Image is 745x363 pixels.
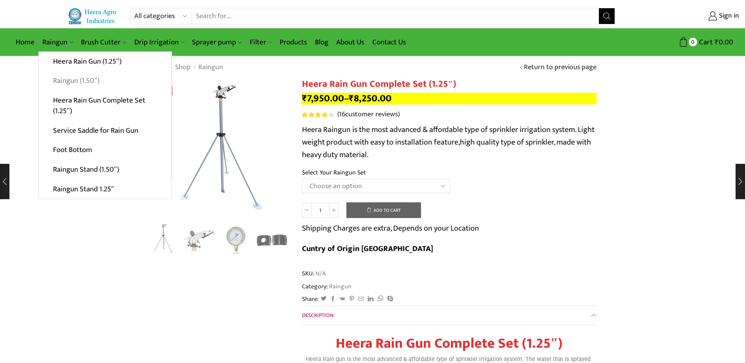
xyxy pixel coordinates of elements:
[256,224,288,257] img: Raingun Service Saddle
[717,11,739,21] span: Sign in
[302,112,335,117] span: 16
[77,33,130,51] a: Brush Cutter
[346,202,421,218] button: Add to cart
[302,93,597,104] p: –
[220,224,252,257] img: Raingun Pressure Meter
[697,37,713,48] span: Cart
[368,33,410,51] a: Contact Us
[183,224,216,257] a: Heera Rain Gun 1.25″
[311,203,329,218] input: Product quantity
[188,33,245,51] a: Sprayer pump
[311,33,332,51] a: Blog
[302,90,307,106] span: ₹
[302,79,597,90] h1: Heera Rain Gun Complete Set (1.25″)
[302,295,319,304] span: Share:
[39,121,171,140] a: Service Saddle for Rain Gun
[302,112,334,117] div: Rated 4.38 out of 5
[623,35,733,49] a: 0 Cart ₹0.00
[336,332,563,355] strong: Heera Rain Gun Complete Set (1.25″)
[302,311,333,320] span: Description
[147,223,179,255] img: Heera Rain Gun Complete Set
[130,33,188,51] a: Drip Irrigation
[328,281,351,291] a: Raingun
[337,110,400,120] a: (16customer reviews)
[39,52,171,71] a: Heera Rain Gun (1.25″)
[183,224,216,257] img: Heera Rain Gun 1.25"
[147,224,179,255] li: 1 / 5
[39,179,172,199] a: Raingun Stand 1.25″
[183,224,216,255] li: 2 / 5
[349,90,392,106] bdi: 8,250.00
[302,269,597,278] span: SKU:
[149,79,290,220] div: 1 / 5
[627,9,739,23] a: Sign in
[220,224,252,255] li: 3 / 5
[302,123,597,161] p: Heera Raingun is the most advanced & affordable type of sprinkler irrigation system. Light weight...
[302,306,597,325] a: Description
[302,90,344,106] bdi: 7,950.00
[198,62,223,73] a: Raingun
[256,224,288,255] li: 4 / 5
[175,62,191,73] a: Shop
[12,33,38,51] a: Home
[689,38,697,46] span: 0
[39,160,171,180] a: Raingun Stand (1.50″)
[302,222,479,235] p: Shipping Charges are extra, Depends on your Location
[192,8,599,24] input: Search for...
[39,71,171,91] a: Raingun (1.50″)
[149,62,223,73] nav: Breadcrumb
[38,33,77,51] a: Raingun
[39,140,171,160] a: Foot Bottom
[276,33,311,51] a: Products
[349,90,354,106] span: ₹
[715,36,733,48] bdi: 0.00
[246,33,276,51] a: Filter
[599,8,615,24] button: Search button
[332,33,368,51] a: About Us
[302,242,433,255] b: Cuntry of Origin [GEOGRAPHIC_DATA]
[302,112,330,117] span: Rated out of 5 based on customer ratings
[339,108,345,120] span: 16
[302,282,351,291] span: Category:
[302,168,366,177] label: Select Your Raingun Set
[524,62,597,73] a: Return to previous page
[39,91,171,121] a: Heera Rain Gun Complete Set (1.25″)
[715,36,719,48] span: ₹
[314,269,326,278] span: N/A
